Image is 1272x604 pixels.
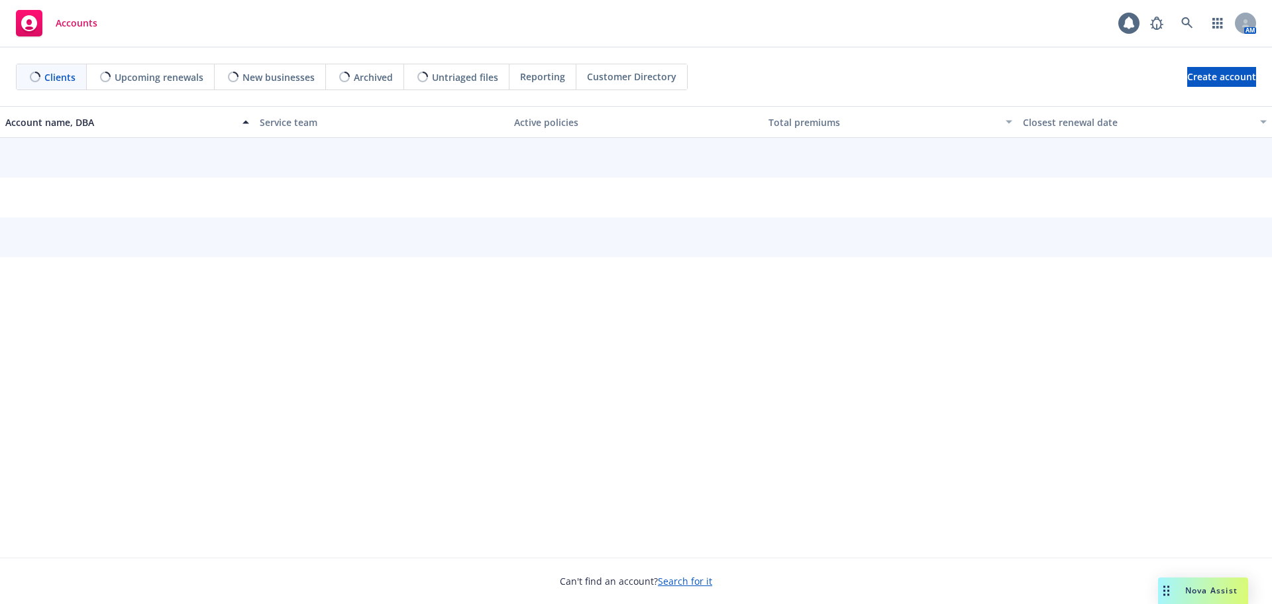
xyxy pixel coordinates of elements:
[354,70,393,84] span: Archived
[1204,10,1231,36] a: Switch app
[514,115,758,129] div: Active policies
[763,106,1018,138] button: Total premiums
[1158,577,1248,604] button: Nova Assist
[658,575,712,587] a: Search for it
[242,70,315,84] span: New businesses
[1185,585,1238,596] span: Nova Assist
[520,70,565,84] span: Reporting
[44,70,76,84] span: Clients
[1018,106,1272,138] button: Closest renewal date
[587,70,676,84] span: Customer Directory
[11,5,103,42] a: Accounts
[1187,67,1256,87] a: Create account
[560,574,712,588] span: Can't find an account?
[1174,10,1200,36] a: Search
[5,115,235,129] div: Account name, DBA
[1143,10,1170,36] a: Report a Bug
[115,70,203,84] span: Upcoming renewals
[1023,115,1252,129] div: Closest renewal date
[56,18,97,29] span: Accounts
[509,106,763,138] button: Active policies
[432,70,498,84] span: Untriaged files
[254,106,509,138] button: Service team
[1187,64,1256,90] span: Create account
[768,115,998,129] div: Total premiums
[1158,577,1175,604] div: Drag to move
[260,115,503,129] div: Service team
